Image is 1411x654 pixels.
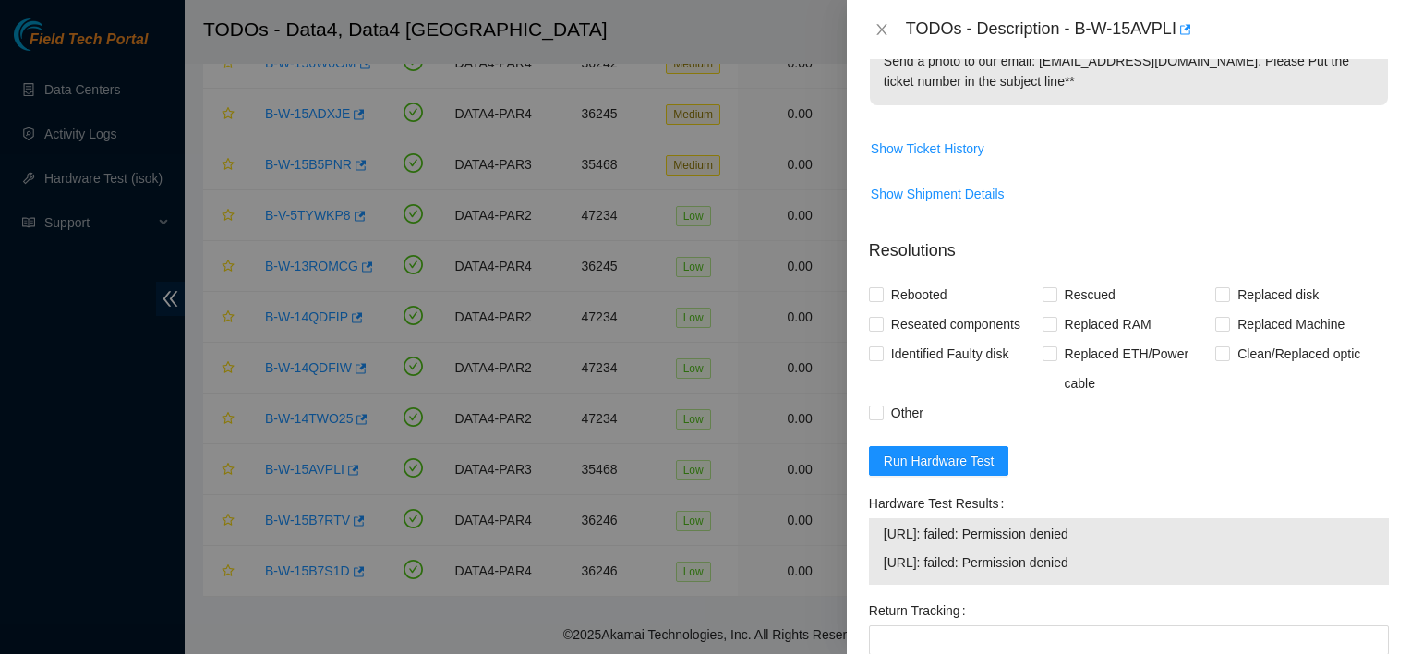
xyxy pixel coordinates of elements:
span: [URL]: failed: Permission denied [884,552,1374,573]
button: Show Shipment Details [870,179,1006,209]
span: Identified Faulty disk [884,339,1017,369]
span: Replaced Machine [1230,309,1352,339]
div: TODOs - Description - B-W-15AVPLI [906,15,1389,44]
span: Replaced ETH/Power cable [1057,339,1216,398]
span: Run Hardware Test [884,451,995,471]
span: Rebooted [884,280,955,309]
span: Other [884,398,931,428]
label: Hardware Test Results [869,489,1011,518]
button: Run Hardware Test [869,446,1009,476]
button: Show Ticket History [870,134,985,163]
span: Reseated components [884,309,1028,339]
p: Resolutions [869,224,1389,263]
span: Replaced disk [1230,280,1326,309]
span: Rescued [1057,280,1123,309]
span: Clean/Replaced optic [1230,339,1368,369]
span: Replaced RAM [1057,309,1159,339]
label: Return Tracking [869,596,973,625]
span: close [874,22,889,37]
span: Show Ticket History [871,139,984,159]
span: Show Shipment Details [871,184,1005,204]
button: Close [869,21,895,39]
span: [URL]: failed: Permission denied [884,524,1374,544]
